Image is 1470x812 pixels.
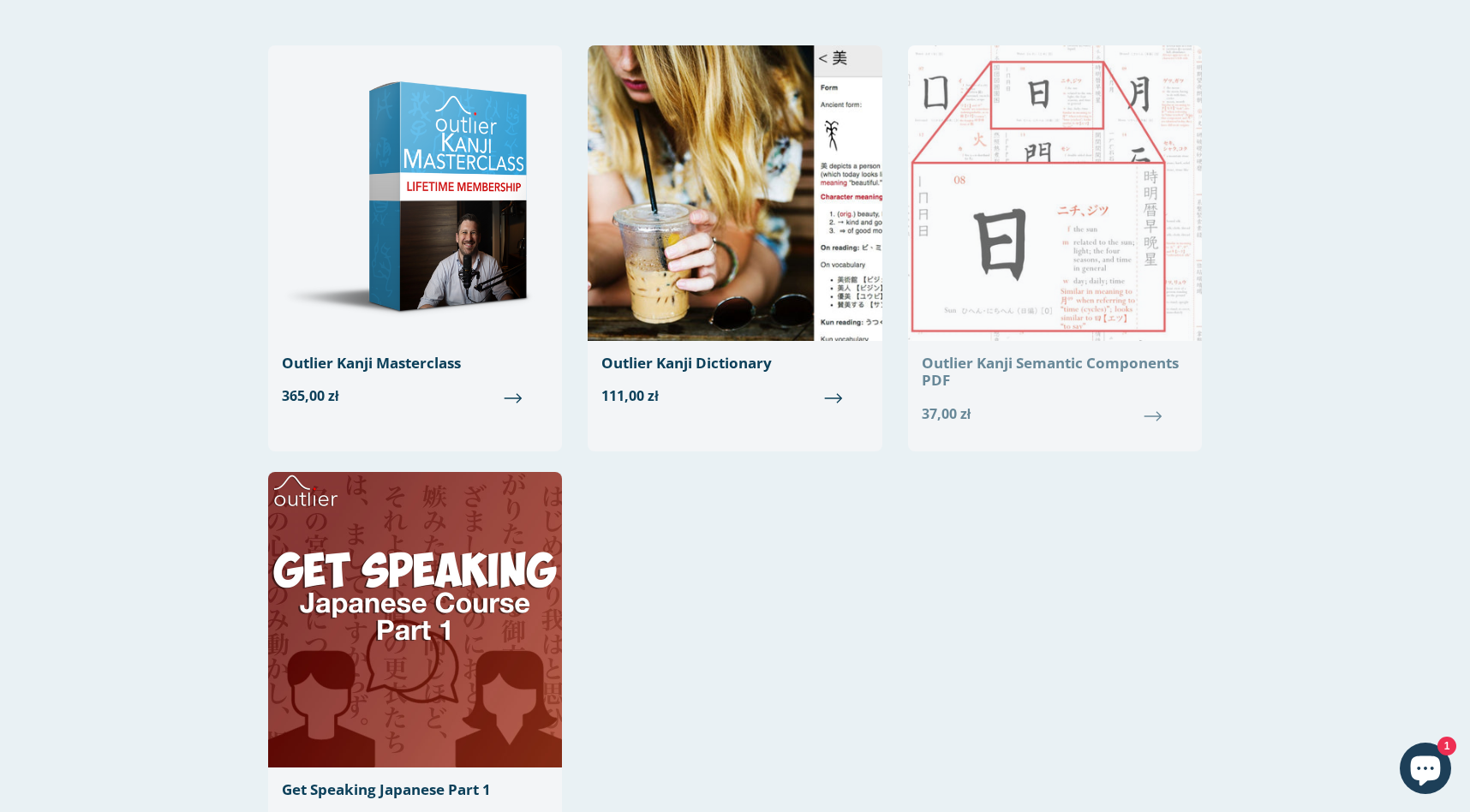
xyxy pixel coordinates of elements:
[601,355,868,372] div: Outlier Kanji Dictionary
[601,385,868,406] span: 111,00 zł
[588,45,881,341] img: Outlier Kanji Dictionary: Essentials Edition Outlier Linguistics
[908,45,1202,341] img: Outlier Kanji Semantic Components PDF Outlier Linguistics
[922,355,1188,390] div: Outlier Kanji Semantic Components PDF
[268,472,562,767] img: Get Speaking Japanese Part 1
[1395,743,1456,798] inbox-online-store-chat: Shopify online store chat
[282,385,548,406] span: 365,00 zł
[268,45,562,341] img: Outlier Kanji Masterclass
[922,403,1188,424] span: 37,00 zł
[268,45,562,420] a: Outlier Kanji Masterclass 365,00 zł
[588,45,881,420] a: Outlier Kanji Dictionary 111,00 zł
[282,781,548,798] div: Get Speaking Japanese Part 1
[908,45,1202,438] a: Outlier Kanji Semantic Components PDF 37,00 zł
[282,355,548,372] div: Outlier Kanji Masterclass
